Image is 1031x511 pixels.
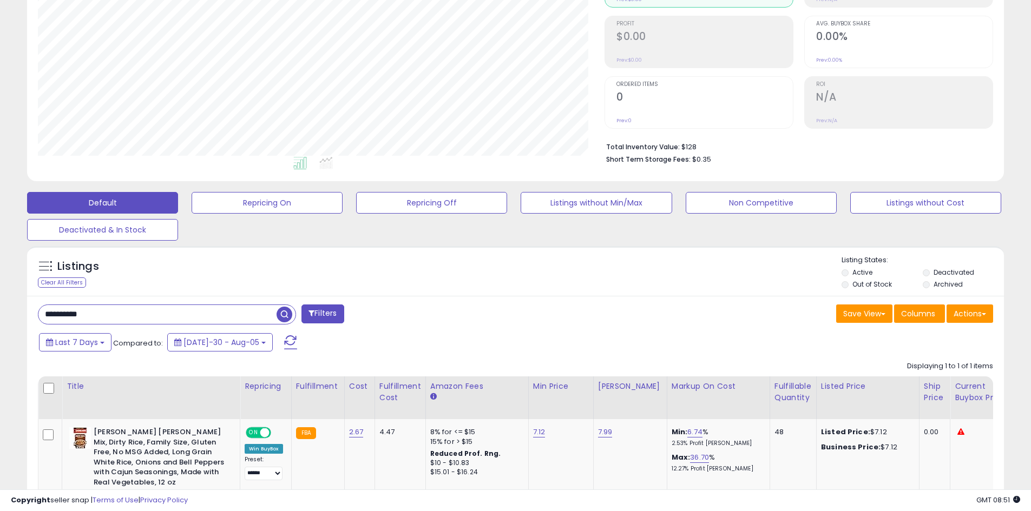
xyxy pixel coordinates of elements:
[924,427,942,437] div: 0.00
[687,427,702,437] a: 6.74
[816,57,842,63] small: Prev: 0.00%
[57,259,99,274] h5: Listings
[821,442,881,452] b: Business Price:
[672,427,688,437] b: Min:
[850,192,1001,214] button: Listings without Cost
[67,381,235,392] div: Title
[38,277,86,288] div: Clear All Filters
[852,268,872,277] label: Active
[606,140,985,152] li: $128
[270,428,287,437] span: OFF
[934,280,963,289] label: Archived
[616,21,793,27] span: Profit
[821,427,911,437] div: $7.12
[192,192,343,214] button: Repricing On
[533,427,546,437] a: 7.12
[167,333,273,351] button: [DATE]-30 - Aug-05
[976,495,1020,505] span: 2025-08-13 08:51 GMT
[27,219,178,241] button: Deactivated & In Stock
[774,381,812,403] div: Fulfillable Quantity
[672,453,761,473] div: %
[955,381,1010,403] div: Current Buybox Price
[821,442,911,452] div: $7.12
[69,427,91,449] img: 51czl7WIZFL._SL40_.jpg
[349,381,370,392] div: Cost
[907,361,993,371] div: Displaying 1 to 1 of 1 items
[430,381,524,392] div: Amazon Fees
[55,337,98,348] span: Last 7 Days
[183,337,259,348] span: [DATE]-30 - Aug-05
[901,308,935,319] span: Columns
[821,381,915,392] div: Listed Price
[430,459,520,468] div: $10 - $10.83
[430,468,520,477] div: $15.01 - $16.24
[774,427,808,437] div: 48
[301,304,344,323] button: Filters
[690,452,709,463] a: 36.70
[356,192,507,214] button: Repricing Off
[947,304,993,323] button: Actions
[379,381,421,403] div: Fulfillment Cost
[686,192,837,214] button: Non Competitive
[692,154,711,164] span: $0.35
[349,427,364,437] a: 2.67
[821,427,870,437] b: Listed Price:
[616,117,632,124] small: Prev: 0
[816,21,993,27] span: Avg. Buybox Share
[894,304,945,323] button: Columns
[430,437,520,447] div: 15% for > $15
[296,381,340,392] div: Fulfillment
[816,82,993,88] span: ROI
[39,333,111,351] button: Last 7 Days
[113,338,163,348] span: Compared to:
[245,381,287,392] div: Repricing
[27,192,178,214] button: Default
[672,440,761,447] p: 2.53% Profit [PERSON_NAME]
[11,495,188,506] div: seller snap | |
[521,192,672,214] button: Listings without Min/Max
[140,495,188,505] a: Privacy Policy
[296,427,316,439] small: FBA
[379,427,417,437] div: 4.47
[816,30,993,45] h2: 0.00%
[430,449,501,458] b: Reduced Prof. Rng.
[247,428,260,437] span: ON
[816,91,993,105] h2: N/A
[245,456,283,480] div: Preset:
[606,155,691,164] b: Short Term Storage Fees:
[430,392,437,402] small: Amazon Fees.
[672,427,761,447] div: %
[667,376,770,419] th: The percentage added to the cost of goods (COGS) that forms the calculator for Min & Max prices.
[816,117,837,124] small: Prev: N/A
[93,495,139,505] a: Terms of Use
[616,57,642,63] small: Prev: $0.00
[836,304,892,323] button: Save View
[616,91,793,105] h2: 0
[672,465,761,473] p: 12.27% Profit [PERSON_NAME]
[533,381,589,392] div: Min Price
[606,142,680,151] b: Total Inventory Value:
[672,452,691,462] b: Max:
[842,255,1004,266] p: Listing States:
[616,82,793,88] span: Ordered Items
[616,30,793,45] h2: $0.00
[598,381,662,392] div: [PERSON_NAME]
[934,268,974,277] label: Deactivated
[430,427,520,437] div: 8% for <= $15
[11,495,50,505] strong: Copyright
[94,427,225,490] b: [PERSON_NAME] [PERSON_NAME] Mix, Dirty Rice, Family Size, Gluten Free, No MSG Added, Long Grain W...
[924,381,945,403] div: Ship Price
[598,427,613,437] a: 7.99
[245,444,283,454] div: Win BuyBox
[672,381,765,392] div: Markup on Cost
[852,280,892,289] label: Out of Stock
